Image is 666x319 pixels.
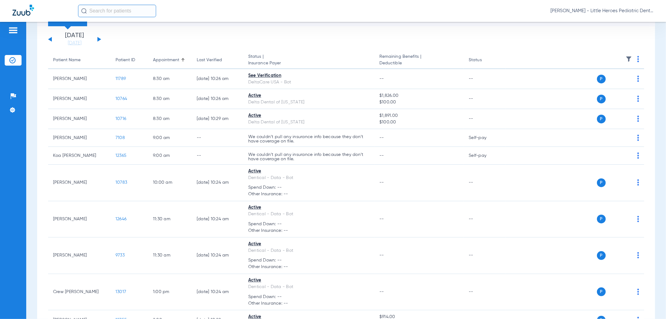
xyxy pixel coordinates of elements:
[53,57,106,63] div: Patient Name
[637,76,639,82] img: group-dot-blue.svg
[379,77,384,81] span: --
[116,217,126,221] span: 12646
[379,99,459,106] span: $100.00
[379,290,384,294] span: --
[148,201,192,238] td: 11:30 AM
[248,72,369,79] div: See Verification
[379,153,384,158] span: --
[192,165,243,201] td: [DATE] 10:24 AM
[192,89,243,109] td: [DATE] 10:26 AM
[192,201,243,238] td: [DATE] 10:24 AM
[248,79,369,86] div: DeltaCare USA - Bot
[374,52,464,69] th: Remaining Benefits |
[248,257,369,264] span: Spend Down: --
[464,201,506,238] td: --
[48,109,111,129] td: [PERSON_NAME]
[116,57,135,63] div: Patient ID
[116,136,125,140] span: 7108
[248,152,369,161] p: We couldn’t pull any insurance info because they don’t have coverage on file.
[248,119,369,126] div: Delta Dental of [US_STATE]
[464,237,506,274] td: --
[248,135,369,143] p: We couldn’t pull any insurance info because they don’t have coverage on file.
[626,56,632,62] img: filter.svg
[248,112,369,119] div: Active
[248,204,369,211] div: Active
[116,253,125,257] span: 9733
[464,274,506,311] td: --
[148,69,192,89] td: 8:30 AM
[192,129,243,147] td: --
[637,152,639,159] img: group-dot-blue.svg
[379,180,384,185] span: --
[56,32,93,46] li: [DATE]
[635,289,666,319] iframe: Chat Widget
[248,247,369,254] div: Dentical - Data - Bot
[248,294,369,300] span: Spend Down: --
[192,109,243,129] td: [DATE] 10:29 AM
[48,69,111,89] td: [PERSON_NAME]
[81,8,87,14] img: Search Icon
[48,274,111,311] td: Crew [PERSON_NAME]
[12,5,34,16] img: Zuub Logo
[116,290,126,294] span: 13017
[116,97,127,101] span: 10764
[248,184,369,191] span: Spend Down: --
[248,227,369,234] span: Other Insurance: --
[379,119,459,126] span: $100.00
[464,89,506,109] td: --
[597,115,606,123] span: P
[248,284,369,290] div: Dentical - Data - Bot
[248,221,369,227] span: Spend Down: --
[116,57,143,63] div: Patient ID
[116,117,126,121] span: 10716
[116,153,126,158] span: 12365
[48,89,111,109] td: [PERSON_NAME]
[379,92,459,99] span: $1,826.00
[637,116,639,122] img: group-dot-blue.svg
[148,129,192,147] td: 9:00 AM
[53,57,81,63] div: Patient Name
[48,237,111,274] td: [PERSON_NAME]
[116,180,127,185] span: 10783
[637,216,639,222] img: group-dot-blue.svg
[192,274,243,311] td: [DATE] 10:24 AM
[153,57,187,63] div: Appointment
[637,56,639,62] img: group-dot-blue.svg
[148,109,192,129] td: 8:30 AM
[243,52,374,69] th: Status |
[248,99,369,106] div: Delta Dental of [US_STATE]
[192,147,243,165] td: --
[464,147,506,165] td: Self-pay
[148,147,192,165] td: 9:00 AM
[248,92,369,99] div: Active
[148,89,192,109] td: 8:30 AM
[248,168,369,175] div: Active
[637,96,639,102] img: group-dot-blue.svg
[197,57,222,63] div: Last Verified
[148,274,192,311] td: 1:00 PM
[248,277,369,284] div: Active
[248,191,369,197] span: Other Insurance: --
[48,147,111,165] td: Koa [PERSON_NAME]
[597,75,606,83] span: P
[379,253,384,257] span: --
[379,217,384,221] span: --
[550,8,654,14] span: [PERSON_NAME] - Little Heroes Pediatric Dentistry
[597,215,606,223] span: P
[464,165,506,201] td: --
[56,40,93,46] a: [DATE]
[597,251,606,260] span: P
[48,129,111,147] td: [PERSON_NAME]
[379,112,459,119] span: $1,891.00
[248,300,369,307] span: Other Insurance: --
[48,201,111,238] td: [PERSON_NAME]
[597,95,606,103] span: P
[637,289,639,295] img: group-dot-blue.svg
[192,237,243,274] td: [DATE] 10:24 AM
[597,178,606,187] span: P
[248,264,369,270] span: Other Insurance: --
[116,77,126,81] span: 11789
[464,69,506,89] td: --
[48,165,111,201] td: [PERSON_NAME]
[597,287,606,296] span: P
